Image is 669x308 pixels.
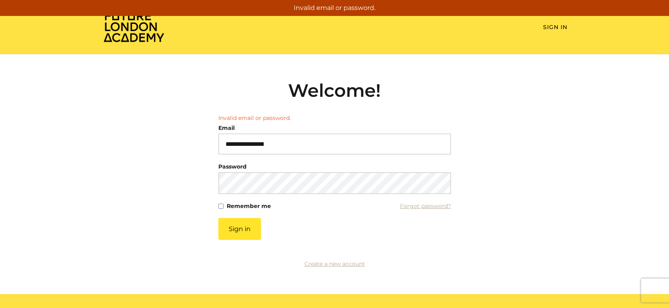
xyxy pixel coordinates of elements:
a: Create a new account [304,260,365,267]
li: Invalid email or password. [218,114,451,122]
a: Forgot password? [400,200,451,212]
label: Remember me [227,200,271,212]
label: Password [218,161,247,172]
img: Home Page [102,10,166,43]
a: Sign In [543,24,567,31]
label: Email [218,122,235,133]
h2: Welcome! [218,80,451,101]
p: Invalid email or password. [3,3,666,13]
button: Sign in [218,218,261,240]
